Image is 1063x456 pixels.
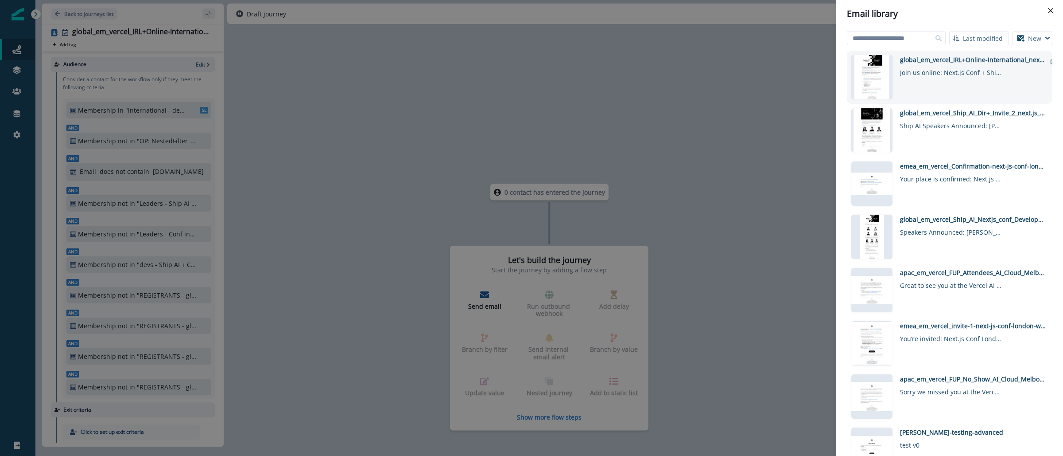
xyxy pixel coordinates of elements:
div: apac_em_vercel_FUP_Attendees_AI_Cloud_Melbourne_roadshow_20250918_3079 [900,268,1046,277]
div: Ship AI Speakers Announced: [PERSON_NAME], Slack, and Graphite [900,118,1002,130]
div: Great to see you at the Vercel AI Cloud Roadshow [900,277,1002,290]
div: global_em_vercel_Ship_AI_Dir+_Invite_2_next.js_Ship_AI-conf-invite-1_20251022_3122 [900,108,1046,118]
div: emea_em_vercel_invite-1-next-js-conf-london-watch-party_20251022_3102 [900,321,1046,330]
div: Speakers Announced: [PERSON_NAME], [PERSON_NAME], and Graphite [900,224,1002,237]
div: global_em_vercel_IRL+Online-International_next.js_Ship_AI-conf-invite-2_20251022_3125 [900,55,1046,64]
div: Join us online: Next.js Conf + Ship AI [900,64,1002,77]
button: New [1013,31,1052,45]
div: test v0- [900,437,1002,450]
div: global_em_vercel_Ship_AI_Nextjs_conf_Developers_invite-2_20251022_3124 [900,215,1046,224]
div: Your place is confirmed: Next.js Conf London Watch Party [900,171,1002,184]
button: external-link [1046,55,1060,68]
button: Close [1044,4,1058,18]
div: emea_em_vercel_Confirmation-next-js-conf-london-watch-party_20251022_3105 [900,161,1046,171]
div: Sorry we missed you at the Vercel AI Cloud Roadshow [900,384,1002,397]
div: apac_em_vercel_FUP_No_Show_AI_Cloud_Melbourne_roadshow_20250918_3080 [900,374,1046,384]
div: You’re invited: Next.js Conf London Watch Party [900,330,1002,343]
div: Email library [847,7,1052,20]
button: Last modified [949,31,1009,45]
div: [PERSON_NAME]-testing-advanced [900,428,1046,437]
